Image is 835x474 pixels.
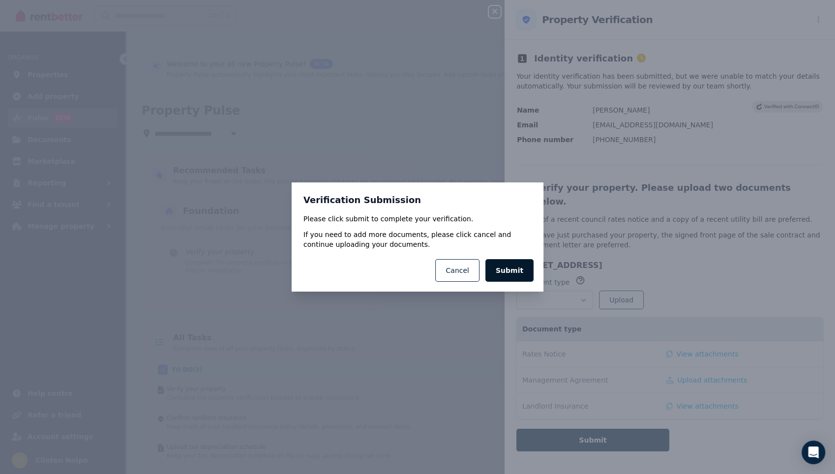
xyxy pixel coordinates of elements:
[303,194,532,206] h3: Verification Submission
[303,214,532,224] p: Please click submit to complete your verification.
[802,441,825,464] div: Open Intercom Messenger
[303,230,532,249] p: If you need to add more documents, please click cancel and continue uploading your documents.
[435,259,479,282] button: Cancel
[485,259,534,282] button: Submit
